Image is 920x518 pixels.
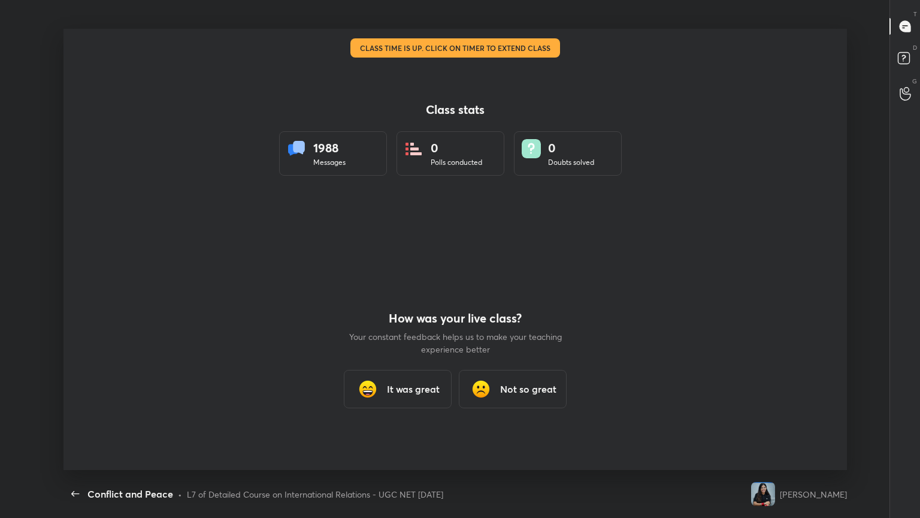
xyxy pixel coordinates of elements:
p: D [913,43,917,52]
div: Doubts solved [548,157,594,168]
div: L7 of Detailed Course on International Relations - UGC NET [DATE] [187,488,443,501]
img: statsPoll.b571884d.svg [404,139,423,158]
div: Polls conducted [431,157,482,168]
div: Messages [313,157,346,168]
h4: How was your live class? [347,311,563,326]
h4: Class stats [279,103,631,117]
p: Your constant feedback helps us to make your teaching experience better [347,330,563,356]
p: T [913,10,917,19]
div: 0 [548,139,594,157]
img: frowning_face_cmp.gif [469,377,493,401]
div: [PERSON_NAME] [780,488,847,501]
img: e6b7fd9604b54f40b4ba6e3a0c89482a.jpg [751,482,775,506]
p: G [912,77,917,86]
img: statsMessages.856aad98.svg [287,139,306,158]
div: 0 [431,139,482,157]
div: 1988 [313,139,346,157]
img: grinning_face_with_smiling_eyes_cmp.gif [356,377,380,401]
img: doubts.8a449be9.svg [522,139,541,158]
div: • [178,488,182,501]
h3: Not so great [500,382,556,396]
h3: It was great [387,382,440,396]
div: Conflict and Peace [87,487,173,501]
